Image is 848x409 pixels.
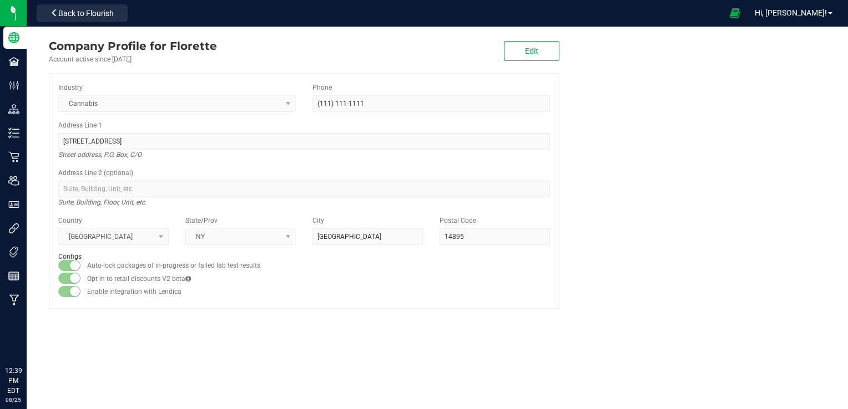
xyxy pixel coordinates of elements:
inline-svg: User Roles [8,199,19,210]
inline-svg: Company [8,32,19,43]
label: State/Prov [185,216,218,226]
input: City [312,228,423,245]
div: Florette [49,38,217,54]
h2: Configs [58,253,550,260]
inline-svg: Distribution [8,104,19,115]
button: Back to Flourish [37,4,128,22]
input: Address [58,133,550,150]
span: Back to Flourish [58,9,114,18]
label: Auto-lock packages of in-progress or failed lab test results [87,260,260,270]
inline-svg: Reports [8,270,19,282]
label: Opt in to retail discounts V2 beta [87,274,191,284]
label: City [312,216,324,226]
label: Address Line 2 (optional) [58,168,133,178]
inline-svg: Manufacturing [8,294,19,305]
inline-svg: Facilities [8,56,19,67]
label: Address Line 1 [58,120,102,130]
span: Hi, [PERSON_NAME]! [755,8,827,17]
inline-svg: Configuration [8,80,19,91]
inline-svg: Integrations [8,223,19,234]
inline-svg: Retail [8,151,19,162]
label: Postal Code [440,216,476,226]
span: Edit [525,47,538,55]
div: Account active since [DATE] [49,54,217,64]
inline-svg: Users [8,175,19,186]
span: Open Ecommerce Menu [723,2,748,24]
button: Edit [504,41,559,61]
input: Suite, Building, Unit, etc. [58,181,550,197]
label: Phone [312,83,332,93]
input: Postal Code [440,228,550,245]
label: Country [58,216,82,226]
p: 08/25 [5,396,22,404]
label: Industry [58,83,83,93]
label: Enable integration with Lendica [87,287,181,296]
inline-svg: Tags [8,247,19,258]
i: Suite, Building, Floor, Unit, etc. [58,196,147,209]
input: (123) 456-7890 [312,95,550,112]
i: Street address, P.O. Box, C/O [58,148,142,161]
inline-svg: Inventory [8,127,19,139]
p: 12:39 PM EDT [5,366,22,396]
